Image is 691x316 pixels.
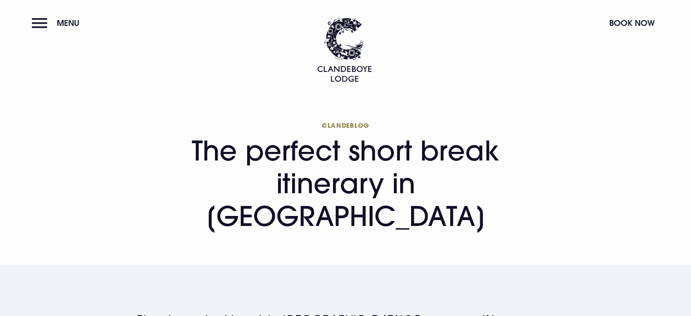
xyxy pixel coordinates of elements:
span: Clandeblog [137,121,555,130]
span: Menu [57,18,80,28]
img: Clandeboye Lodge [317,18,372,82]
button: Book Now [605,13,659,33]
h1: The perfect short break itinerary in [GEOGRAPHIC_DATA] [137,121,555,232]
button: Menu [32,13,84,33]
